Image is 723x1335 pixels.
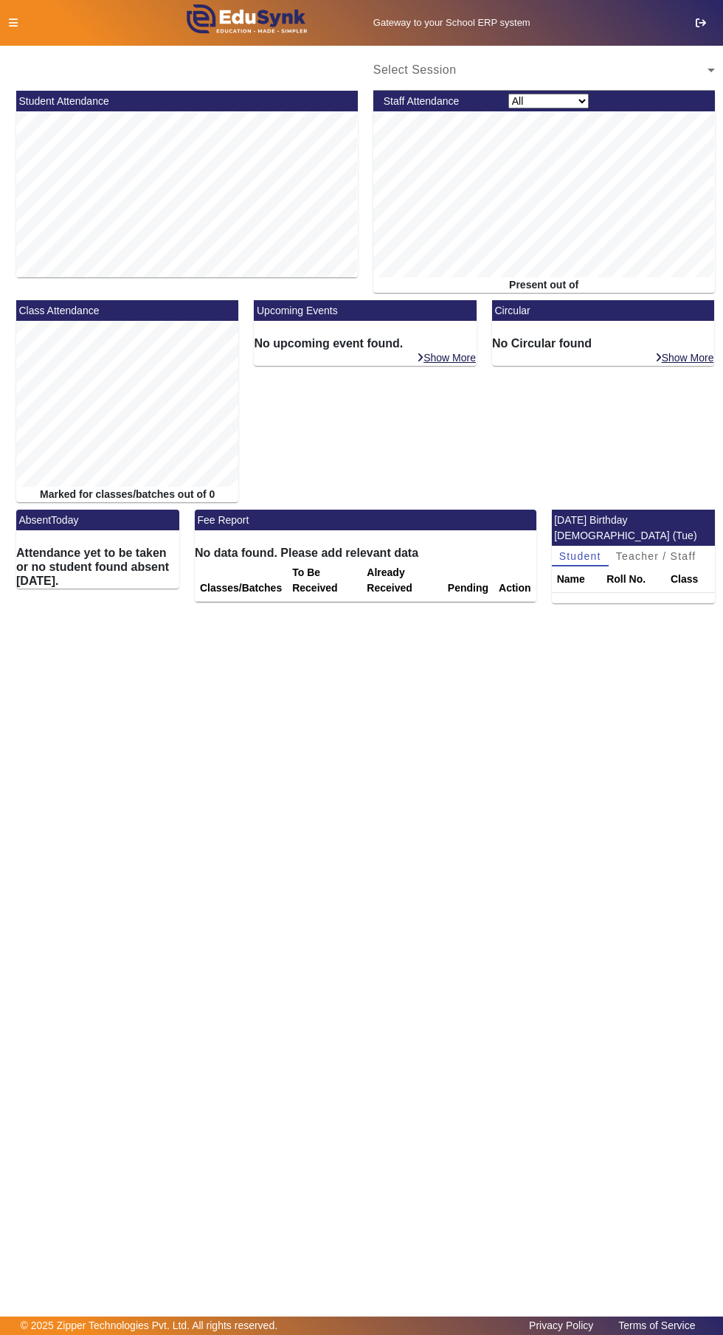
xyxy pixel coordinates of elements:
[665,566,715,593] th: Class
[254,336,476,350] h6: No upcoming event found.
[494,560,536,602] th: Action
[373,63,457,76] span: Select Session
[443,560,494,602] th: Pending
[195,510,536,530] mat-card-header: Fee Report
[361,560,442,602] th: Already Received
[416,351,477,364] a: Show More
[16,300,238,321] mat-card-header: Class Attendance
[287,560,361,602] th: To Be Received
[552,566,602,593] th: Name
[611,1316,702,1335] a: Terms of Service
[616,551,696,561] span: Teacher / Staff
[373,277,715,293] div: Present out of
[492,300,714,321] mat-card-header: Circular
[601,566,665,593] th: Roll No.
[16,91,358,111] mat-card-header: Student Attendance
[16,487,238,502] div: Marked for classes/batches out of 0
[195,560,287,602] th: Classes/Batches
[522,1316,601,1335] a: Privacy Policy
[21,1318,278,1334] p: © 2025 Zipper Technologies Pvt. Ltd. All rights reserved.
[552,510,715,546] mat-card-header: [DATE] Birthday [DEMOGRAPHIC_DATA] (Tue)
[254,300,476,321] mat-card-header: Upcoming Events
[195,546,536,560] h6: No data found. Please add relevant data
[559,551,601,561] span: Student
[492,336,714,350] h6: No Circular found
[339,17,564,29] h5: Gateway to your School ERP system
[654,351,715,364] a: Show More
[16,546,179,589] h6: Attendance yet to be taken or no student found absent [DATE].
[376,94,500,109] div: Staff Attendance
[16,510,179,530] mat-card-header: AbsentToday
